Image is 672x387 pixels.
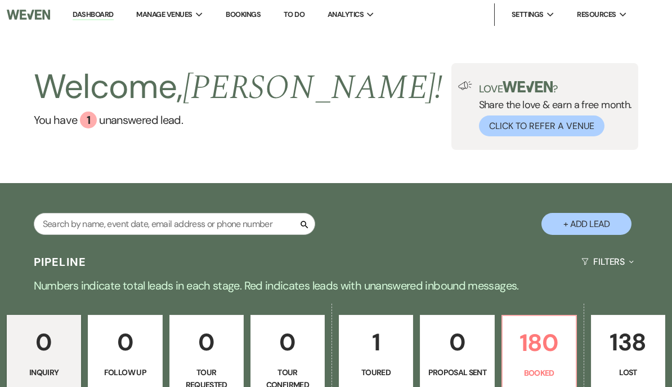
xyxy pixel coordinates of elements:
img: Weven Logo [7,3,50,26]
p: Inquiry [14,366,74,379]
p: Follow Up [95,366,155,379]
span: Analytics [328,9,364,20]
p: Proposal Sent [427,366,487,379]
p: 0 [177,323,236,361]
p: 0 [95,323,155,361]
p: Toured [346,366,406,379]
a: You have 1 unanswered lead. [34,112,443,128]
p: 0 [427,323,487,361]
a: To Do [284,10,304,19]
span: [PERSON_NAME] ! [183,62,443,114]
img: loud-speaker-illustration.svg [458,81,472,90]
a: Dashboard [73,10,113,20]
p: 1 [346,323,406,361]
h2: Welcome, [34,63,443,112]
div: Share the love & earn a free month. [472,81,632,136]
img: weven-logo-green.svg [503,81,553,92]
input: Search by name, event date, email address or phone number [34,213,315,235]
a: Bookings [226,10,261,19]
button: Filters [577,247,638,277]
p: Booked [509,367,569,379]
p: 0 [14,323,74,361]
p: 180 [509,324,569,362]
div: 1 [80,112,97,128]
span: Resources [577,9,616,20]
button: + Add Lead [541,213,631,235]
p: 0 [258,323,317,361]
button: Click to Refer a Venue [479,115,604,136]
p: Love ? [479,81,632,94]
h3: Pipeline [34,254,87,270]
span: Settings [512,9,544,20]
p: Lost [598,366,658,379]
span: Manage Venues [136,9,192,20]
p: 138 [598,323,658,361]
